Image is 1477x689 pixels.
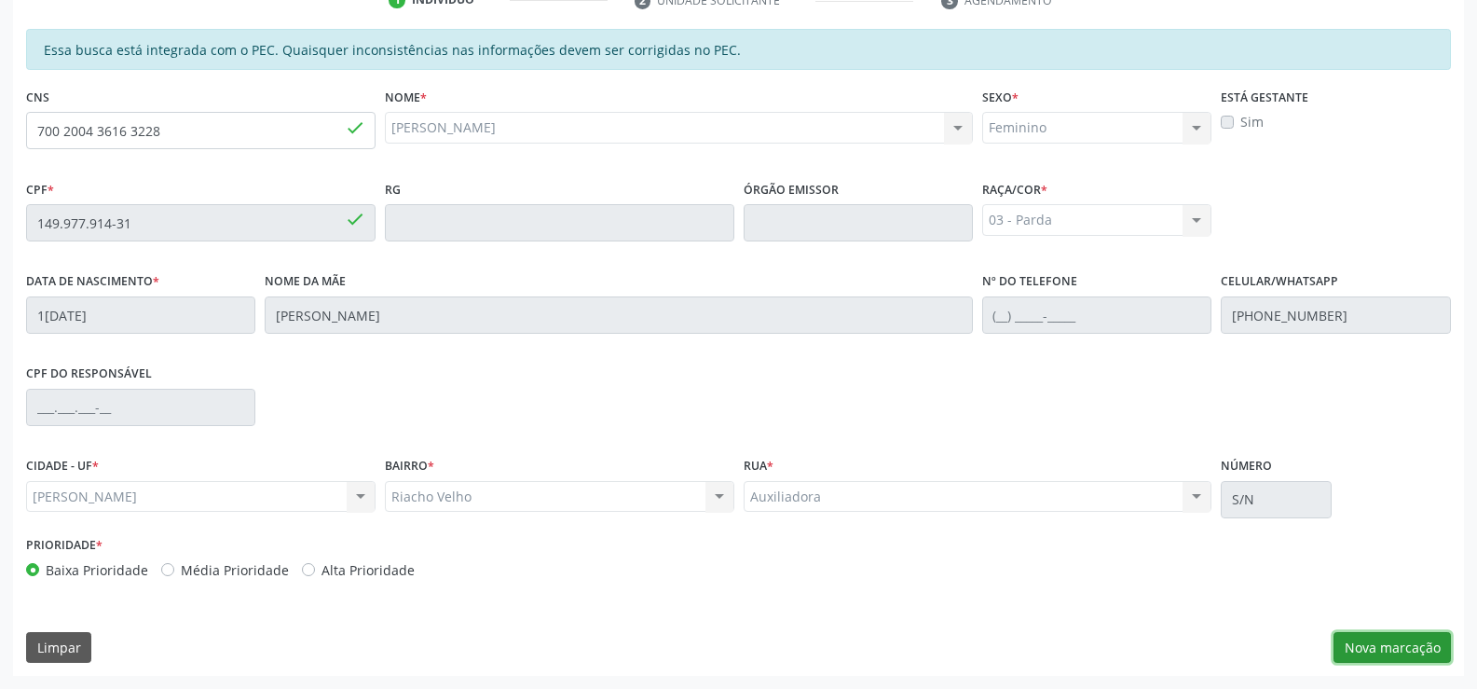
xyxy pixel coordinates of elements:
[982,83,1019,112] label: Sexo
[1221,268,1338,296] label: Celular/WhatsApp
[26,531,103,560] label: Prioridade
[1221,83,1308,112] label: Está gestante
[385,175,401,204] label: RG
[1221,452,1272,481] label: Número
[345,117,365,138] span: done
[385,83,427,112] label: Nome
[26,175,54,204] label: CPF
[46,560,148,580] label: Baixa Prioridade
[265,268,346,296] label: Nome da mãe
[26,83,49,112] label: CNS
[26,29,1451,70] div: Essa busca está integrada com o PEC. Quaisquer inconsistências nas informações devem ser corrigid...
[26,452,99,481] label: CIDADE - UF
[26,296,255,334] input: __/__/____
[982,296,1211,334] input: (__) _____-_____
[1240,112,1264,131] label: Sim
[744,452,773,481] label: Rua
[982,175,1047,204] label: Raça/cor
[345,209,365,229] span: done
[26,360,152,389] label: CPF do responsável
[1221,296,1450,334] input: (__) _____-_____
[385,452,434,481] label: BAIRRO
[181,560,289,580] label: Média Prioridade
[744,175,839,204] label: Órgão emissor
[321,560,415,580] label: Alta Prioridade
[26,268,159,296] label: Data de nascimento
[26,389,255,426] input: ___.___.___-__
[1333,632,1451,664] button: Nova marcação
[982,268,1077,296] label: Nº do Telefone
